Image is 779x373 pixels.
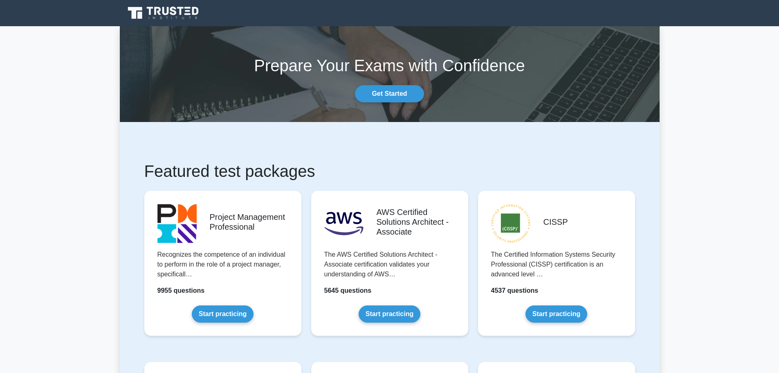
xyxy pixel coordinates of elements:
[359,305,420,323] a: Start practicing
[120,56,660,75] h1: Prepare Your Exams with Confidence
[525,305,587,323] a: Start practicing
[192,305,254,323] a: Start practicing
[144,161,635,181] h1: Featured test packages
[355,85,424,102] a: Get Started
